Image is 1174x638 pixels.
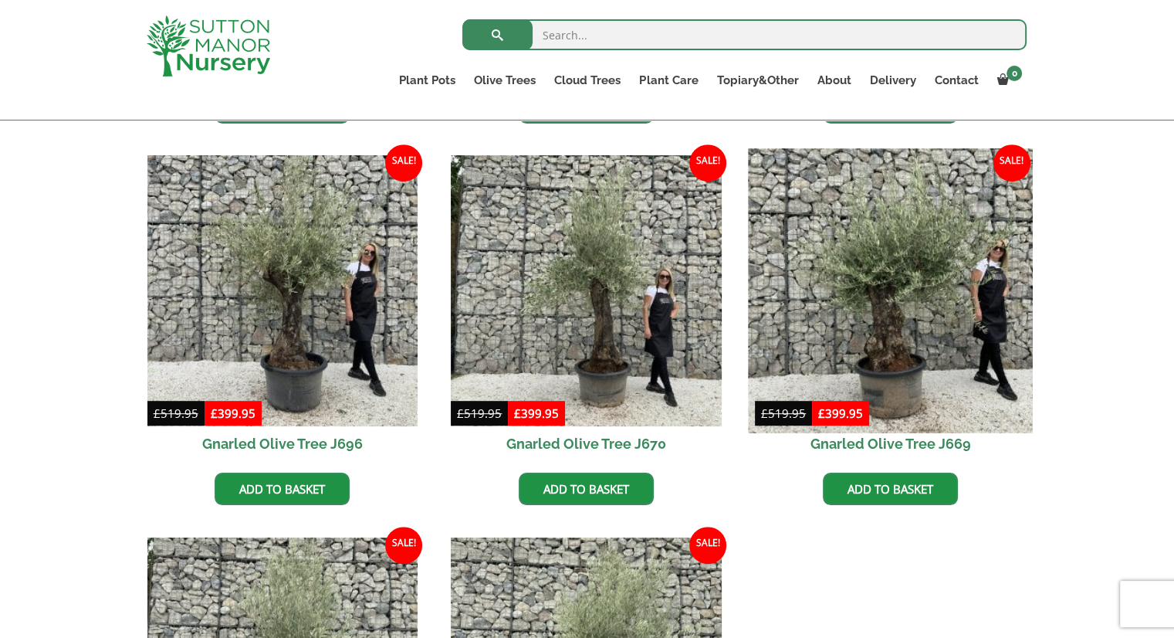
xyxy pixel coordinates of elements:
a: Plant Care [630,70,707,91]
a: Add to basket: “Gnarled Olive Tree J670” [519,473,654,505]
a: Contact [925,70,987,91]
h2: Gnarled Olive Tree J670 [451,426,722,461]
a: Sale! Gnarled Olive Tree J696 [147,155,418,461]
img: Gnarled Olive Tree J696 [147,155,418,426]
a: Add to basket: “Gnarled Olive Tree J696” [215,473,350,505]
span: £ [761,406,768,421]
span: 0 [1007,66,1022,81]
span: Sale! [689,527,726,564]
bdi: 519.95 [457,406,502,421]
a: Sale! Gnarled Olive Tree J669 [755,155,1026,461]
h2: Gnarled Olive Tree J669 [755,426,1026,461]
span: £ [818,406,825,421]
a: About [807,70,860,91]
bdi: 399.95 [818,406,863,421]
a: Topiary&Other [707,70,807,91]
a: Delivery [860,70,925,91]
span: £ [211,406,218,421]
img: logo [147,15,270,76]
input: Search... [462,19,1027,50]
a: Plant Pots [390,70,465,91]
h2: Gnarled Olive Tree J696 [147,426,418,461]
a: Add to basket: “Gnarled Olive Tree J669” [823,473,958,505]
a: Sale! Gnarled Olive Tree J670 [451,155,722,461]
span: Sale! [689,144,726,182]
a: Cloud Trees [545,70,630,91]
span: £ [514,406,521,421]
span: Sale! [385,144,422,182]
bdi: 519.95 [761,406,806,421]
span: Sale! [385,527,422,564]
span: Sale! [993,144,1030,182]
img: Gnarled Olive Tree J669 [748,149,1032,433]
bdi: 519.95 [154,406,198,421]
a: 0 [987,70,1027,91]
img: Gnarled Olive Tree J670 [451,155,722,426]
span: £ [154,406,161,421]
span: £ [457,406,464,421]
bdi: 399.95 [514,406,559,421]
a: Olive Trees [465,70,545,91]
bdi: 399.95 [211,406,255,421]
